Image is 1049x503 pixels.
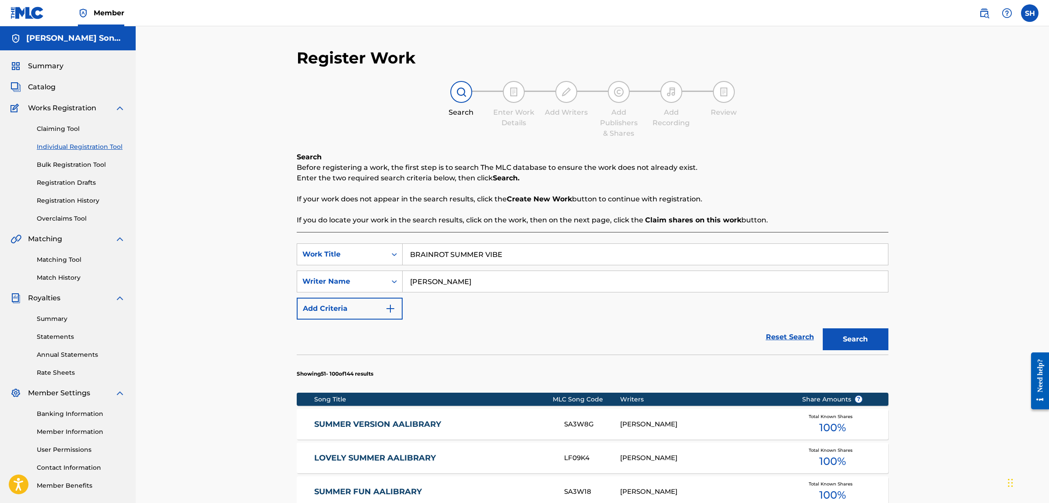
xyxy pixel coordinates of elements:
div: Writer Name [302,276,381,287]
img: Summary [11,61,21,71]
div: Search [439,107,483,118]
img: Works Registration [11,103,22,113]
strong: Search. [493,174,519,182]
a: Rate Sheets [37,368,125,377]
img: Catalog [11,82,21,92]
div: Add Writers [544,107,588,118]
div: Виджет чата [1005,461,1049,503]
span: Member Settings [28,388,90,398]
img: step indicator icon for Add Writers [561,87,572,97]
a: SUMMER VERSION AALIBRARY [314,419,552,429]
span: Matching [28,234,62,244]
a: Matching Tool [37,255,125,264]
a: Overclaims Tool [37,214,125,223]
span: Summary [28,61,63,71]
img: Top Rightsholder [78,8,88,18]
img: 9d2ae6d4665cec9f34b9.svg [385,303,396,314]
img: Accounts [11,33,21,44]
img: step indicator icon for Search [456,87,467,97]
div: Add Publishers & Shares [597,107,641,139]
span: 100 % [819,420,846,436]
div: SA3W18 [564,487,620,497]
img: MLC Logo [11,7,44,19]
a: LOVELY SUMMER AALIBRARY [314,453,552,463]
span: 100 % [819,454,846,469]
a: Claiming Tool [37,124,125,134]
img: Matching [11,234,21,244]
div: [PERSON_NAME] [620,487,789,497]
h5: Samir Haddag Songs Publishing [26,33,125,43]
img: search [979,8,989,18]
a: Summary [37,314,125,324]
div: SA3W8G [564,419,620,429]
button: Search [823,328,888,350]
div: Add Recording [649,107,693,128]
div: MLC Song Code [553,395,620,404]
div: LF09K4 [564,453,620,463]
iframe: Resource Center [1024,346,1049,416]
img: Royalties [11,293,21,303]
span: Total Known Shares [809,447,856,454]
p: If you do locate your work in the search results, click on the work, then on the next page, click... [297,215,888,225]
img: expand [115,103,125,113]
span: Total Known Shares [809,481,856,487]
a: Bulk Registration Tool [37,160,125,169]
span: Member [94,8,124,18]
p: If your work does not appear in the search results, click the button to continue with registration. [297,194,888,204]
img: step indicator icon for Enter Work Details [509,87,519,97]
p: Showing 51 - 100 of 144 results [297,370,373,378]
span: Share Amounts [802,395,863,404]
a: Registration History [37,196,125,205]
img: expand [115,293,125,303]
a: Member Benefits [37,481,125,490]
strong: Claim shares on this work [645,216,741,224]
img: step indicator icon for Add Recording [666,87,677,97]
div: [PERSON_NAME] [620,419,789,429]
img: Member Settings [11,388,21,398]
img: step indicator icon for Add Publishers & Shares [614,87,624,97]
a: Reset Search [761,327,818,347]
strong: Create New Work [507,195,572,203]
div: [PERSON_NAME] [620,453,789,463]
span: ? [855,396,862,403]
a: User Permissions [37,445,125,454]
a: Registration Drafts [37,178,125,187]
a: Statements [37,332,125,341]
div: Enter Work Details [492,107,536,128]
a: Public Search [975,4,993,22]
a: Individual Registration Tool [37,142,125,151]
span: Works Registration [28,103,96,113]
b: Search [297,153,322,161]
a: SummarySummary [11,61,63,71]
span: Catalog [28,82,56,92]
span: Total Known Shares [809,413,856,420]
img: help [1002,8,1012,18]
img: step indicator icon for Review [719,87,729,97]
img: expand [115,234,125,244]
iframe: Chat Widget [1005,461,1049,503]
a: CatalogCatalog [11,82,56,92]
a: SUMMER FUN AALIBRARY [314,487,552,497]
div: Song Title [314,395,553,404]
div: Writers [620,395,789,404]
div: Help [998,4,1016,22]
a: Match History [37,273,125,282]
p: Before registering a work, the first step is to search The MLC database to ensure the work does n... [297,162,888,173]
img: expand [115,388,125,398]
a: Banking Information [37,409,125,419]
form: Search Form [297,243,888,355]
div: Review [702,107,746,118]
button: Add Criteria [297,298,403,320]
span: Royalties [28,293,60,303]
a: Annual Statements [37,350,125,359]
div: User Menu [1021,4,1038,22]
a: Member Information [37,427,125,436]
a: Contact Information [37,463,125,472]
p: Enter the two required search criteria below, then click [297,173,888,183]
div: Work Title [302,249,381,260]
span: 100 % [819,487,846,503]
h2: Register Work [297,48,416,68]
div: Перетащить [1008,470,1013,496]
